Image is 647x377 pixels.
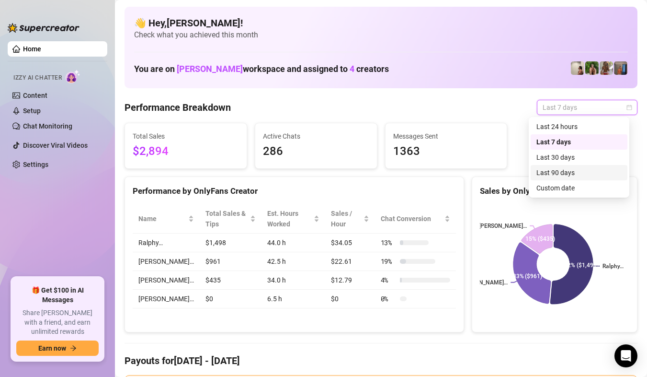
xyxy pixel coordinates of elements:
span: Total Sales [133,131,239,141]
div: Last 24 hours [536,121,622,132]
div: Custom date [531,180,627,196]
span: Active Chats [263,131,369,141]
span: 13 % [381,237,396,248]
td: [PERSON_NAME]… [133,290,200,308]
td: $1,498 [200,234,261,252]
td: 34.0 h [261,271,325,290]
span: 🎁 Get $100 in AI Messages [16,286,99,305]
div: Last 30 days [531,150,627,165]
span: Share [PERSON_NAME] with a friend, and earn unlimited rewards [16,308,99,337]
img: Ralphy [571,61,584,75]
img: AI Chatter [66,70,80,83]
span: 4 [350,64,354,74]
span: $2,894 [133,142,239,161]
a: Content [23,92,47,99]
span: Izzy AI Chatter [13,73,62,82]
td: [PERSON_NAME]… [133,252,200,271]
span: Last 7 days [543,100,632,115]
h4: 👋 Hey, [PERSON_NAME] ! [134,16,628,30]
div: Last 90 days [536,167,622,178]
td: [PERSON_NAME]… [133,271,200,290]
a: Home [23,45,41,53]
a: Chat Monitoring [23,122,72,130]
span: Chat Conversion [381,213,443,224]
td: $961 [200,252,261,271]
span: Name [138,213,186,224]
h4: Performance Breakdown [125,101,231,114]
div: Last 7 days [536,137,622,147]
div: Custom date [536,183,622,193]
th: Chat Conversion [375,204,456,234]
td: $34.05 [325,234,375,252]
div: Performance by OnlyFans Creator [133,185,456,198]
td: 42.5 h [261,252,325,271]
span: 1363 [393,142,499,161]
img: Nathaniel [600,61,613,75]
td: Ralphy… [133,234,200,252]
text: [PERSON_NAME]… [460,279,508,286]
div: Last 7 days [531,134,627,150]
td: $0 [325,290,375,308]
span: Earn now [38,344,66,352]
h4: Payouts for [DATE] - [DATE] [125,354,637,367]
div: Est. Hours Worked [267,208,312,229]
text: [PERSON_NAME]… [479,223,527,229]
a: Settings [23,161,48,168]
td: $435 [200,271,261,290]
span: Messages Sent [393,131,499,141]
td: 6.5 h [261,290,325,308]
span: 0 % [381,294,396,304]
div: Sales by OnlyFans Creator [480,185,629,198]
span: [PERSON_NAME] [177,64,243,74]
span: calendar [626,105,632,110]
img: Wayne [614,61,627,75]
td: 44.0 h [261,234,325,252]
h1: You are on workspace and assigned to creators [134,64,389,74]
th: Name [133,204,200,234]
span: Check what you achieved this month [134,30,628,40]
span: 4 % [381,275,396,285]
button: Earn nowarrow-right [16,341,99,356]
img: logo-BBDzfeDw.svg [8,23,79,33]
a: Setup [23,107,41,115]
img: Nathaniel [585,61,599,75]
a: Discover Viral Videos [23,141,88,149]
span: 19 % [381,256,396,267]
div: Open Intercom Messenger [614,344,637,367]
div: Last 30 days [536,152,622,163]
span: Sales / Hour [331,208,362,229]
div: Last 90 days [531,165,627,180]
td: $12.79 [325,271,375,290]
text: Ralphy… [602,263,624,270]
span: 286 [263,142,369,161]
span: Total Sales & Tips [205,208,248,229]
td: $0 [200,290,261,308]
th: Total Sales & Tips [200,204,261,234]
td: $22.61 [325,252,375,271]
span: arrow-right [70,345,77,352]
th: Sales / Hour [325,204,375,234]
div: Last 24 hours [531,119,627,134]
